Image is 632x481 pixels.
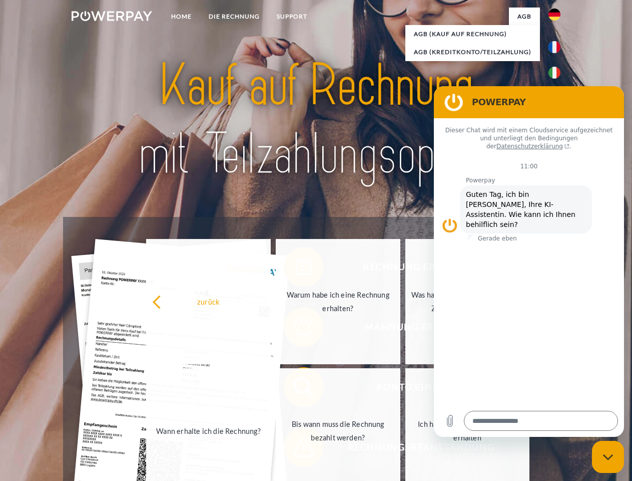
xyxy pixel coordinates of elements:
[548,67,560,79] img: it
[200,8,268,26] a: DIE RECHNUNG
[405,239,530,364] a: Was habe ich noch offen, ist meine Zahlung eingegangen?
[282,288,394,315] div: Warum habe ich eine Rechnung erhalten?
[282,417,394,444] div: Bis wann muss die Rechnung bezahlt werden?
[405,25,540,43] a: AGB (Kauf auf Rechnung)
[592,441,624,473] iframe: Schaltfläche zum Öffnen des Messaging-Fensters; Konversation läuft
[152,424,265,437] div: Wann erhalte ich die Rechnung?
[152,295,265,308] div: zurück
[509,8,540,26] a: agb
[268,8,316,26] a: SUPPORT
[96,48,536,192] img: title-powerpay_de.svg
[405,43,540,61] a: AGB (Kreditkonto/Teilzahlung)
[163,8,200,26] a: Home
[411,288,524,315] div: Was habe ich noch offen, ist meine Zahlung eingegangen?
[548,9,560,21] img: de
[411,417,524,444] div: Ich habe nur eine Teillieferung erhalten
[434,86,624,437] iframe: Messaging-Fenster
[548,41,560,53] img: fr
[72,11,152,21] img: logo-powerpay-white.svg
